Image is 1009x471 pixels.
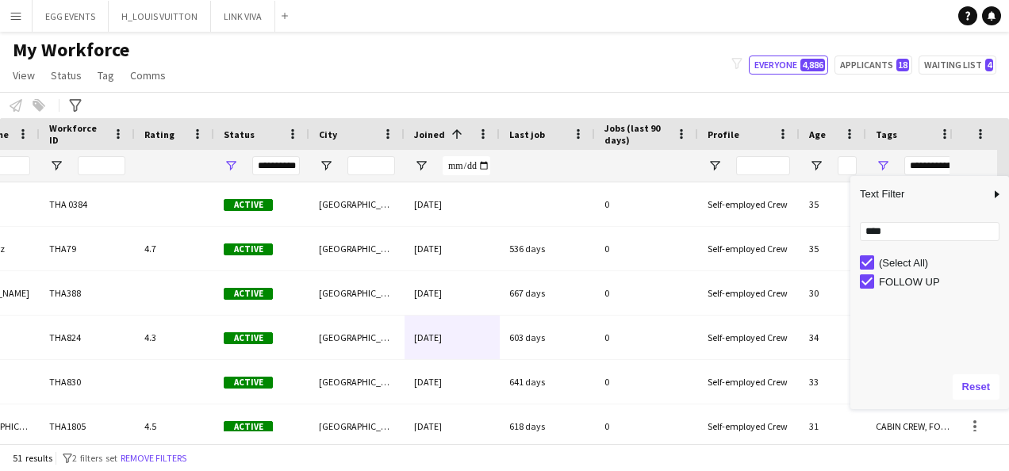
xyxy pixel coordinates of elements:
[135,316,214,359] div: 4.3
[405,404,500,448] div: [DATE]
[698,316,800,359] div: Self-employed Crew
[224,243,273,255] span: Active
[309,227,405,270] div: [GEOGRAPHIC_DATA]
[49,122,106,146] span: Workforce ID
[224,377,273,389] span: Active
[800,59,825,71] span: 4,886
[135,227,214,270] div: 4.7
[44,65,88,86] a: Status
[809,159,823,173] button: Open Filter Menu
[500,404,595,448] div: 618 days
[309,271,405,315] div: [GEOGRAPHIC_DATA]
[6,65,41,86] a: View
[319,128,337,140] span: City
[595,182,698,226] div: 0
[309,182,405,226] div: [GEOGRAPHIC_DATA]
[850,181,990,208] span: Text Filter
[595,316,698,359] div: 0
[135,404,214,448] div: 4.5
[698,271,800,315] div: Self-employed Crew
[414,128,445,140] span: Joined
[66,96,85,115] app-action-btn: Advanced filters
[866,404,961,448] div: CABIN CREW, FOLLOW UP , SPANISH SPEAKER, THA HOSPITALITY, TOP HOSTESS/ HOST, TOP PROMOTER, TOP WA...
[736,156,790,175] input: Profile Filter Input
[876,159,890,173] button: Open Filter Menu
[985,59,993,71] span: 4
[595,360,698,404] div: 0
[72,452,117,464] span: 2 filters set
[98,68,114,82] span: Tag
[40,182,135,226] div: THA 0384
[309,404,405,448] div: [GEOGRAPHIC_DATA]
[500,227,595,270] div: 536 days
[224,421,273,433] span: Active
[604,122,669,146] span: Jobs (last 90 days)
[405,182,500,226] div: [DATE]
[40,271,135,315] div: THA388
[708,128,739,140] span: Profile
[698,404,800,448] div: Self-employed Crew
[224,199,273,211] span: Active
[319,159,333,173] button: Open Filter Menu
[708,159,722,173] button: Open Filter Menu
[919,56,996,75] button: Waiting list4
[800,360,866,404] div: 33
[13,38,129,62] span: My Workforce
[698,360,800,404] div: Self-employed Crew
[40,404,135,448] div: THA1805
[698,182,800,226] div: Self-employed Crew
[405,227,500,270] div: [DATE]
[876,128,897,140] span: Tags
[109,1,211,32] button: H_LOUIS VUITTON
[130,68,166,82] span: Comms
[224,288,273,300] span: Active
[809,128,826,140] span: Age
[595,271,698,315] div: 0
[860,222,999,241] input: Search filter values
[33,1,109,32] button: EGG EVENTS
[124,65,172,86] a: Comms
[91,65,121,86] a: Tag
[51,68,82,82] span: Status
[850,176,1009,409] div: Column Filter
[953,374,999,400] button: Reset
[595,404,698,448] div: 0
[347,156,395,175] input: City Filter Input
[40,316,135,359] div: THA824
[800,271,866,315] div: 30
[896,59,909,71] span: 18
[500,316,595,359] div: 603 days
[500,271,595,315] div: 667 days
[800,182,866,226] div: 35
[838,156,857,175] input: Age Filter Input
[13,68,35,82] span: View
[224,128,255,140] span: Status
[309,316,405,359] div: [GEOGRAPHIC_DATA]
[698,227,800,270] div: Self-employed Crew
[414,159,428,173] button: Open Filter Menu
[500,360,595,404] div: 641 days
[850,253,1009,291] div: Filter List
[40,360,135,404] div: THA830
[800,404,866,448] div: 31
[800,316,866,359] div: 34
[144,128,175,140] span: Rating
[49,159,63,173] button: Open Filter Menu
[443,156,490,175] input: Joined Filter Input
[117,450,190,467] button: Remove filters
[800,227,866,270] div: 35
[78,156,125,175] input: Workforce ID Filter Input
[749,56,828,75] button: Everyone4,886
[405,360,500,404] div: [DATE]
[40,227,135,270] div: THA79
[211,1,275,32] button: LINK VIVA
[879,257,1004,269] div: (Select All)
[224,332,273,344] span: Active
[509,128,545,140] span: Last job
[405,316,500,359] div: [DATE]
[834,56,912,75] button: Applicants18
[879,276,1004,288] div: FOLLOW UP
[405,271,500,315] div: [DATE]
[309,360,405,404] div: [GEOGRAPHIC_DATA]
[224,159,238,173] button: Open Filter Menu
